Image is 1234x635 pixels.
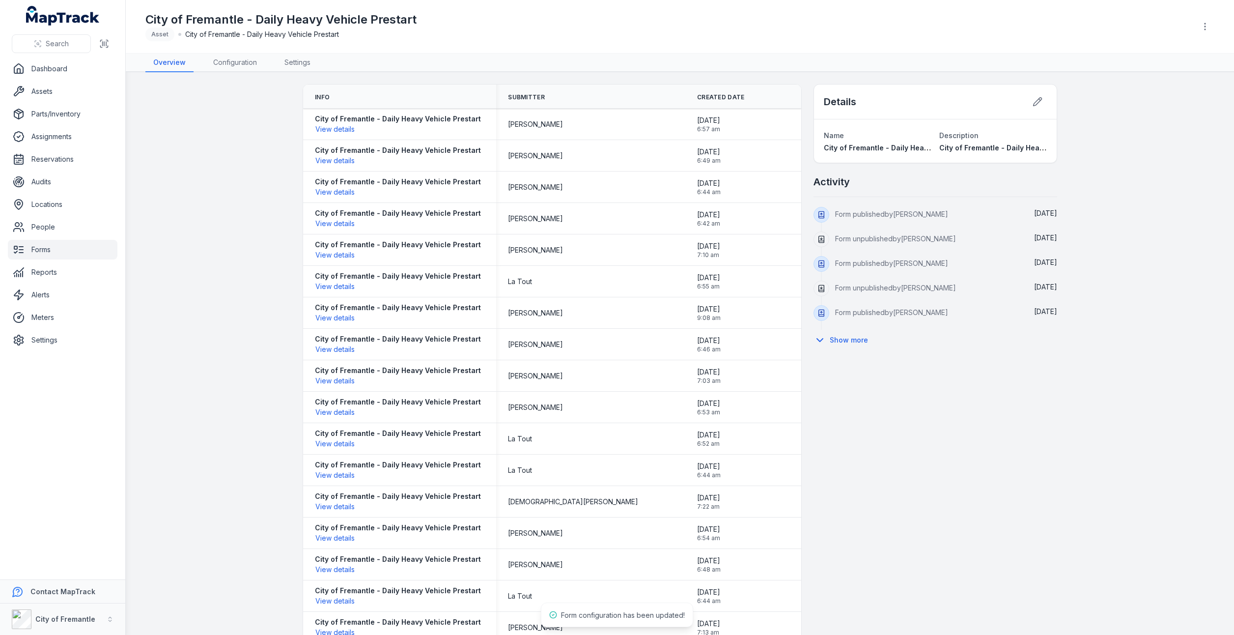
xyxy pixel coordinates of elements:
time: 09/10/2025, 7:22:23 am [697,493,720,511]
span: [DATE] [697,304,721,314]
span: La Tout [508,591,532,601]
strong: City of Fremantle - Daily Heavy Vehicle Prestart [315,523,481,533]
span: Form configuration has been updated! [561,611,685,619]
time: 10/10/2025, 7:03:46 am [697,367,721,385]
span: Form published by [PERSON_NAME] [835,259,948,267]
strong: City of Fremantle [35,615,95,623]
time: 15/10/2025, 2:57:15 pm [1034,258,1057,266]
span: La Tout [508,465,532,475]
span: [PERSON_NAME] [508,623,563,633]
span: La Tout [508,277,532,287]
span: Search [46,39,69,49]
span: [DATE] [697,147,721,157]
span: 6:44 am [697,188,721,196]
time: 15/10/2025, 6:42:59 am [697,210,720,228]
span: [DATE] [697,367,721,377]
button: View details [315,596,355,606]
time: 14/10/2025, 7:10:04 am [697,241,720,259]
button: View details [315,313,355,323]
time: 15/10/2025, 3:00:31 pm [1034,209,1057,217]
span: [PERSON_NAME] [508,119,563,129]
time: 15/10/2025, 6:57:06 am [697,115,720,133]
button: View details [315,375,355,386]
strong: City of Fremantle - Daily Heavy Vehicle Prestart [315,554,481,564]
span: 6:44 am [697,597,721,605]
span: Form unpublished by [PERSON_NAME] [835,234,956,243]
a: People [8,217,117,237]
time: 13/10/2025, 6:46:50 am [697,336,721,353]
span: [DATE] [697,619,720,629]
a: Reports [8,262,117,282]
strong: City of Fremantle - Daily Heavy Vehicle Prestart [315,617,481,627]
button: View details [315,533,355,544]
a: Dashboard [8,59,117,79]
button: View details [315,281,355,292]
a: Parts/Inventory [8,104,117,124]
span: 7:03 am [697,377,721,385]
button: View details [315,501,355,512]
span: Created Date [697,93,745,101]
strong: City of Fremantle - Daily Heavy Vehicle Prestart [315,397,481,407]
button: View details [315,250,355,260]
span: [DATE] [697,524,720,534]
strong: City of Fremantle - Daily Heavy Vehicle Prestart [315,429,481,438]
strong: City of Fremantle - Daily Heavy Vehicle Prestart [315,366,481,375]
button: View details [315,124,355,135]
span: [DATE] [697,462,721,471]
span: [DATE] [697,587,721,597]
span: [DATE] [697,493,720,503]
strong: City of Fremantle - Daily Heavy Vehicle Prestart [315,240,481,250]
strong: City of Fremantle - Daily Heavy Vehicle Prestart [315,303,481,313]
span: 6:42 am [697,220,720,228]
button: Search [12,34,91,53]
a: Forms [8,240,117,260]
h2: Activity [813,175,850,189]
time: 09/10/2025, 6:48:56 am [697,556,721,574]
a: MapTrack [26,6,100,26]
button: View details [315,564,355,575]
span: 6:55 am [697,283,720,290]
button: View details [315,470,355,481]
span: [PERSON_NAME] [508,403,563,412]
time: 10/10/2025, 6:53:50 am [697,399,720,416]
span: [DATE] [697,273,720,283]
span: [DATE] [697,115,720,125]
span: 7:22 am [697,503,720,511]
strong: City of Fremantle - Daily Heavy Vehicle Prestart [315,334,481,344]
span: [PERSON_NAME] [508,371,563,381]
span: [DATE] [1034,233,1057,242]
time: 13/10/2025, 9:08:37 am [697,304,721,322]
span: 6:54 am [697,534,720,542]
button: View details [315,407,355,418]
strong: City of Fremantle - Daily Heavy Vehicle Prestart [315,271,481,281]
span: City of Fremantle - Daily Heavy Vehicle Prestart [824,144,990,152]
span: [PERSON_NAME] [508,308,563,318]
span: [DATE] [697,430,720,440]
strong: City of Fremantle - Daily Heavy Vehicle Prestart [315,208,481,218]
span: Name [824,131,844,140]
span: Info [315,93,330,101]
span: 6:44 am [697,471,721,479]
time: 15/10/2025, 6:44:10 am [697,178,721,196]
span: 6:48 am [697,566,721,574]
span: 7:10 am [697,251,720,259]
h1: City of Fremantle - Daily Heavy Vehicle Prestart [145,12,417,28]
span: 6:49 am [697,157,721,165]
span: City of Fremantle - Daily Heavy Vehicle Prestart [185,29,339,39]
button: View details [315,438,355,449]
strong: City of Fremantle - Daily Heavy Vehicle Prestart [315,177,481,187]
button: View details [315,344,355,355]
span: Description [939,131,979,140]
span: [DATE] [1034,209,1057,217]
time: 15/10/2025, 1:13:31 pm [1034,307,1057,316]
strong: City of Fremantle - Daily Heavy Vehicle Prestart [315,586,481,596]
span: [DATE] [697,399,720,408]
span: [DATE] [1034,283,1057,291]
span: 6:46 am [697,346,721,353]
span: 6:52 am [697,440,720,448]
span: [PERSON_NAME] [508,245,563,255]
span: [DATE] [697,178,721,188]
time: 09/10/2025, 6:54:40 am [697,524,720,542]
span: [DATE] [697,556,721,566]
span: [DEMOGRAPHIC_DATA][PERSON_NAME] [508,497,638,507]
